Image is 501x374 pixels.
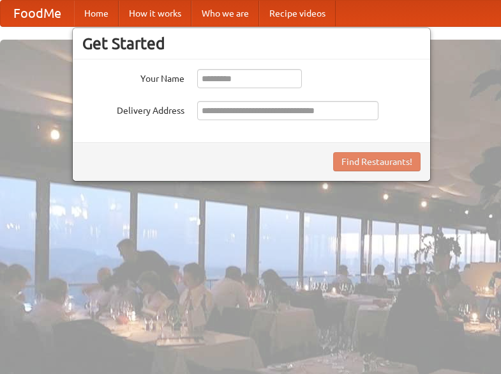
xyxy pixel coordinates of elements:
[333,152,421,171] button: Find Restaurants!
[119,1,191,26] a: How it works
[191,1,259,26] a: Who we are
[82,69,184,85] label: Your Name
[82,34,421,53] h3: Get Started
[259,1,336,26] a: Recipe videos
[74,1,119,26] a: Home
[82,101,184,117] label: Delivery Address
[1,1,74,26] a: FoodMe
